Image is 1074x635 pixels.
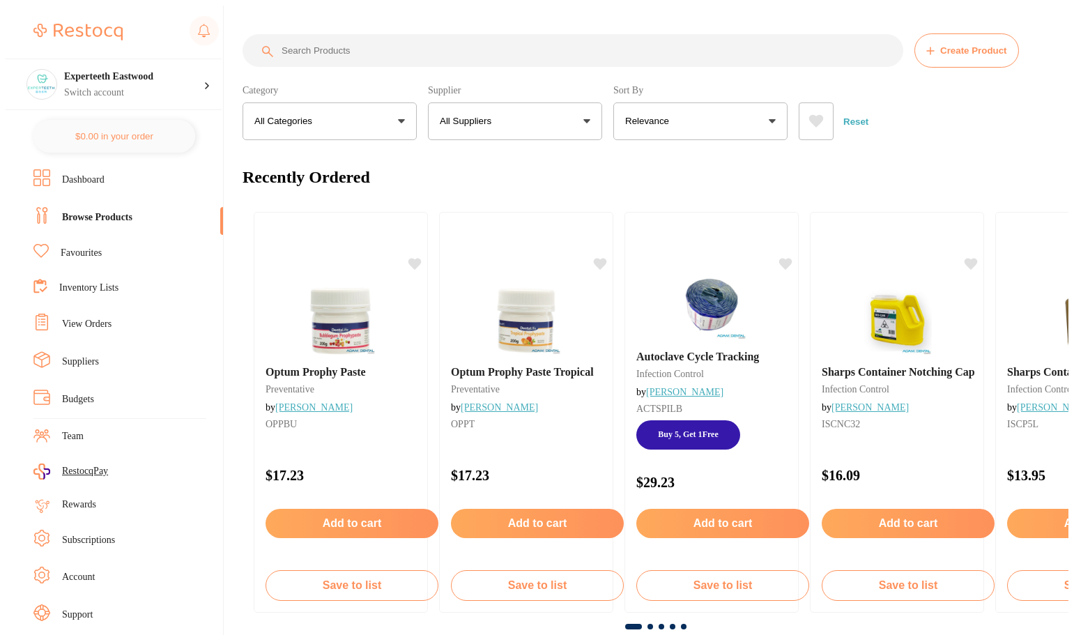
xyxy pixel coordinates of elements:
[852,285,942,355] img: Sharps Container Notching Cap
[451,402,538,413] span: by
[62,464,108,478] span: RestocqPay
[266,468,438,484] p: $17.23
[33,16,123,48] a: Restocq Logo
[243,84,417,97] label: Category
[822,384,995,395] small: infection control
[451,366,624,378] b: Optum Prophy Paste Tropical
[822,366,995,378] b: Sharps Container Notching Cap
[451,419,624,430] small: OPPT
[428,102,602,140] button: All Suppliers
[243,168,370,187] h2: Recently Ordered
[625,114,675,128] p: Relevance
[451,384,624,395] small: preventative
[636,404,809,415] small: ACTSPILB
[62,173,105,187] a: Dashboard
[62,570,95,584] a: Account
[62,533,115,547] a: Subscriptions
[266,419,438,430] small: OPPBU
[266,509,438,538] button: Add to cart
[62,392,94,406] a: Budgets
[62,608,93,622] a: Support
[33,464,50,480] img: RestocqPay
[59,281,118,295] a: Inventory Lists
[822,402,909,413] span: by
[428,84,602,97] label: Supplier
[636,351,809,363] b: Autoclave Cycle Tracking
[636,509,809,538] button: Add to cart
[666,270,757,339] img: Autoclave Cycle Tracking
[296,285,386,355] img: Optum Prophy Paste
[822,419,995,430] small: ISCNC32
[451,570,624,601] button: Save to list
[61,246,102,260] a: Favourites
[33,464,108,480] a: RestocqPay
[451,468,624,484] p: $17.23
[461,402,538,413] a: [PERSON_NAME]
[266,366,438,378] b: Optum Prophy Paste
[62,429,84,443] a: Team
[266,384,438,395] small: preventative
[275,402,353,413] a: [PERSON_NAME]
[822,570,995,601] button: Save to list
[33,24,123,40] img: Restocq Logo
[613,84,788,97] label: Sort By
[64,86,204,100] p: Switch account
[62,211,132,224] a: Browse Products
[243,102,417,140] button: All Categories
[266,570,438,601] button: Save to list
[243,34,903,67] input: Search Products
[64,70,204,84] h4: Experteeth Eastwood
[451,509,624,538] button: Add to cart
[33,120,195,153] button: $0.00 in your order
[62,317,112,331] a: View Orders
[822,468,995,484] p: $16.09
[254,114,318,128] p: All Categories
[27,70,55,98] img: Experteeth Eastwood
[822,509,995,538] button: Add to cart
[636,369,809,380] small: infection control
[914,33,1019,68] button: Create Product
[646,387,723,397] a: [PERSON_NAME]
[839,102,873,140] button: Reset
[636,387,723,397] span: by
[831,402,909,413] a: [PERSON_NAME]
[62,355,99,369] a: Suppliers
[613,102,788,140] button: Relevance
[636,475,809,491] p: $29.23
[940,45,1007,56] span: Create Product
[440,114,497,128] p: All Suppliers
[481,285,571,355] img: Optum Prophy Paste Tropical
[636,420,740,450] span: Buy 5, Get 1 Free
[62,498,96,512] a: Rewards
[636,570,809,601] button: Save to list
[266,402,353,413] span: by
